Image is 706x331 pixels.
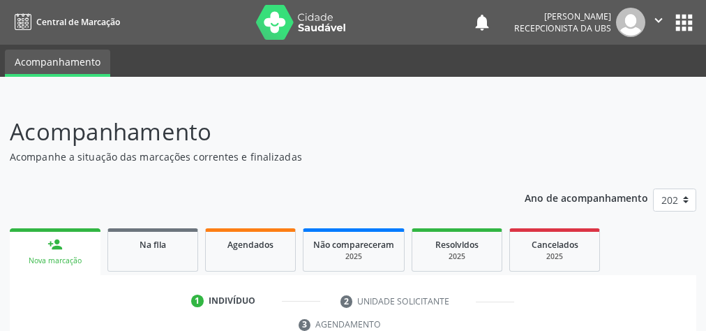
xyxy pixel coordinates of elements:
span: Agendados [227,239,273,251]
a: Central de Marcação [10,10,120,34]
span: Cancelados [532,239,578,251]
img: img [616,8,645,37]
div: 1 [191,295,204,307]
i:  [651,13,666,28]
span: Na fila [140,239,166,251]
a: Acompanhamento [5,50,110,77]
div: 2025 [313,251,394,262]
span: Resolvidos [435,239,479,251]
button: apps [672,10,696,35]
p: Ano de acompanhamento [525,189,648,206]
div: person_add [47,237,63,252]
div: Nova marcação [20,256,91,266]
div: 2025 [422,251,492,262]
span: Não compareceram [313,239,394,251]
div: [PERSON_NAME] [514,10,611,22]
span: Recepcionista da UBS [514,22,611,34]
p: Acompanhe a situação das marcações correntes e finalizadas [10,149,490,164]
div: Indivíduo [209,295,255,307]
span: Central de Marcação [36,16,120,28]
div: 2025 [520,251,589,262]
p: Acompanhamento [10,115,490,149]
button: notifications [472,13,492,32]
button:  [645,8,672,37]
